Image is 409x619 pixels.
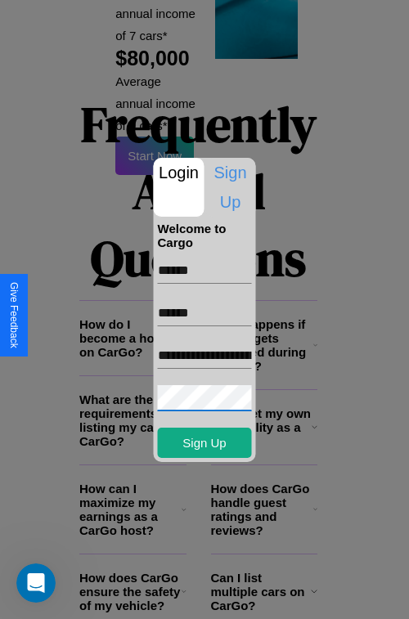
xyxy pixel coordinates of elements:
[158,428,252,458] button: Sign Up
[158,222,252,249] h4: Welcome to Cargo
[205,158,256,217] p: Sign Up
[8,282,20,348] div: Give Feedback
[154,158,204,187] p: Login
[16,563,56,603] iframe: Intercom live chat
